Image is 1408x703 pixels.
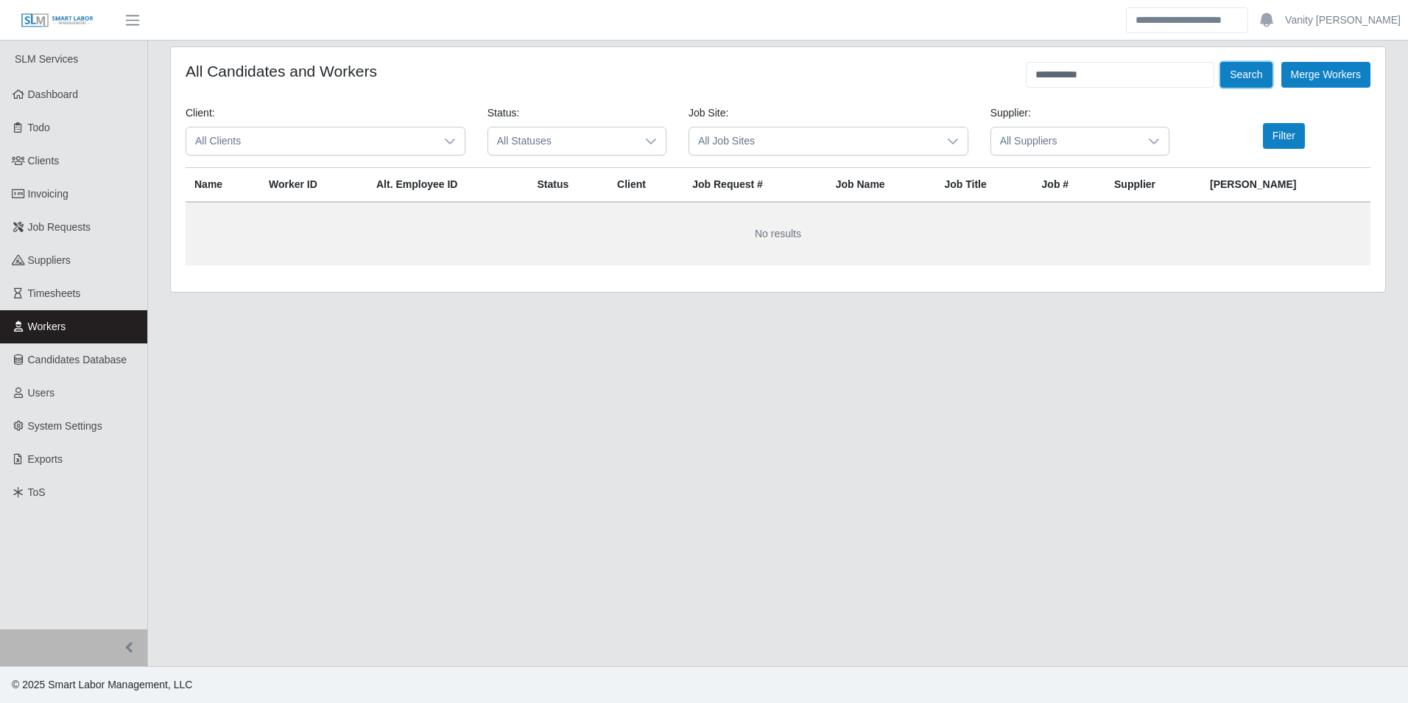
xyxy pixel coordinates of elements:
[1263,123,1305,149] button: Filter
[935,168,1032,203] th: Job Title
[1220,62,1272,88] button: Search
[608,168,683,203] th: Client
[28,254,71,266] span: Suppliers
[260,168,367,203] th: Worker ID
[186,202,1370,265] td: No results
[1033,168,1105,203] th: Job #
[186,62,377,80] h4: All Candidates and Workers
[28,321,66,332] span: Workers
[529,168,609,203] th: Status
[1201,168,1370,203] th: [PERSON_NAME]
[689,127,938,155] span: All Job Sites
[683,168,827,203] th: Job Request #
[28,486,46,498] span: ToS
[1281,62,1370,88] button: Merge Workers
[186,168,260,203] th: Name
[827,168,936,203] th: Job Name
[367,168,529,203] th: Alt. Employee ID
[28,387,55,399] span: Users
[28,122,50,133] span: Todo
[28,287,81,299] span: Timesheets
[12,679,192,690] span: © 2025 Smart Labor Management, LLC
[689,105,728,121] label: Job Site:
[28,88,79,100] span: Dashboard
[28,188,68,200] span: Invoicing
[28,155,60,167] span: Clients
[186,105,215,121] label: Client:
[1126,7,1248,33] input: Search
[28,420,102,432] span: System Settings
[990,105,1031,121] label: Supplier:
[1285,13,1401,28] a: Vanity [PERSON_NAME]
[28,453,63,465] span: Exports
[487,105,520,121] label: Status:
[21,13,94,29] img: SLM Logo
[488,127,636,155] span: All Statuses
[28,354,127,366] span: Candidates Database
[186,127,435,155] span: All Clients
[1105,168,1201,203] th: Supplier
[991,127,1139,155] span: All Suppliers
[15,53,78,65] span: SLM Services
[28,221,91,233] span: Job Requests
